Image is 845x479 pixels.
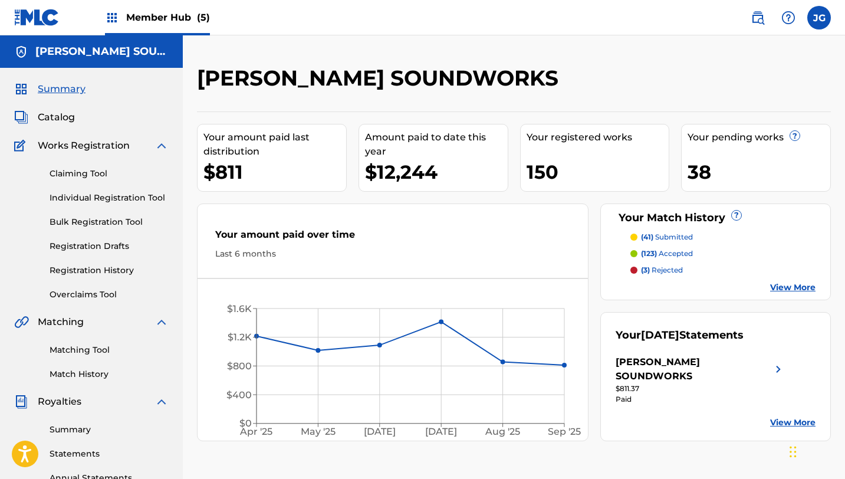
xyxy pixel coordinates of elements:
a: View More [770,416,816,429]
span: Catalog [38,110,75,124]
div: User Menu [807,6,831,29]
div: $811.37 [616,383,785,394]
tspan: May '25 [301,426,336,437]
span: ? [732,211,741,220]
img: Royalties [14,395,28,409]
tspan: Sep '25 [548,426,581,437]
iframe: Resource Center [812,307,845,402]
img: Accounts [14,45,28,59]
a: CatalogCatalog [14,110,75,124]
img: Summary [14,82,28,96]
div: Paid [616,394,785,405]
p: accepted [641,248,693,259]
a: Overclaims Tool [50,288,169,301]
tspan: $800 [227,360,252,372]
tspan: $1.6K [227,303,252,314]
div: Your amount paid over time [215,228,570,248]
a: Individual Registration Tool [50,192,169,204]
div: Help [777,6,800,29]
div: Your registered works [527,130,669,145]
img: expand [154,395,169,409]
span: [DATE] [641,329,679,342]
tspan: [DATE] [364,426,396,437]
img: help [781,11,795,25]
img: Catalog [14,110,28,124]
a: Registration History [50,264,169,277]
img: Matching [14,315,29,329]
a: Statements [50,448,169,460]
a: Matching Tool [50,344,169,356]
a: (3) rejected [630,265,816,275]
a: Match History [50,368,169,380]
div: Last 6 months [215,248,570,260]
div: $811 [203,159,346,185]
img: search [751,11,765,25]
tspan: $0 [239,418,252,429]
div: 38 [688,159,830,185]
span: ? [790,131,800,140]
img: Top Rightsholders [105,11,119,25]
tspan: [DATE] [425,426,457,437]
div: [PERSON_NAME] SOUNDWORKS [616,355,771,383]
span: Royalties [38,395,81,409]
iframe: Chat Widget [786,422,845,479]
div: 150 [527,159,669,185]
span: Member Hub [126,11,210,24]
a: [PERSON_NAME] SOUNDWORKSright chevron icon$811.37Paid [616,355,785,405]
tspan: Apr '25 [240,426,273,437]
a: Summary [50,424,169,436]
a: SummarySummary [14,82,86,96]
div: Your amount paid last distribution [203,130,346,159]
a: Public Search [746,6,770,29]
img: right chevron icon [771,355,785,383]
tspan: $1.2K [228,332,252,343]
img: MLC Logo [14,9,60,26]
img: Works Registration [14,139,29,153]
h5: TEE LOPES SOUNDWORKS [35,45,169,58]
tspan: Aug '25 [485,426,520,437]
tspan: $400 [226,389,252,401]
img: expand [154,315,169,329]
span: Matching [38,315,84,329]
span: (41) [641,232,653,241]
div: $12,244 [365,159,508,185]
a: (41) submitted [630,232,816,242]
h2: [PERSON_NAME] SOUNDWORKS [197,65,564,91]
span: (3) [641,265,650,274]
div: Your Statements [616,327,744,343]
div: Your Match History [616,210,816,226]
div: Your pending works [688,130,830,145]
p: rejected [641,265,683,275]
a: (123) accepted [630,248,816,259]
div: Drag [790,434,797,470]
a: Registration Drafts [50,240,169,252]
span: (123) [641,249,657,258]
a: Bulk Registration Tool [50,216,169,228]
span: (5) [197,12,210,23]
div: Amount paid to date this year [365,130,508,159]
a: Claiming Tool [50,168,169,180]
p: submitted [641,232,693,242]
a: View More [770,281,816,294]
span: Works Registration [38,139,130,153]
img: expand [154,139,169,153]
span: Summary [38,82,86,96]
